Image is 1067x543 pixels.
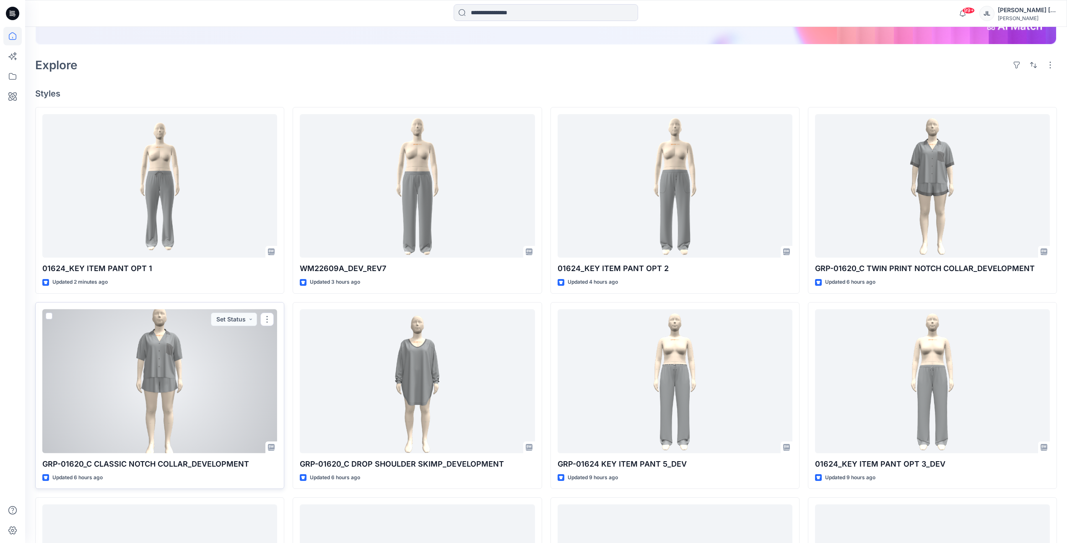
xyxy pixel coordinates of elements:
div: [PERSON_NAME] [998,15,1057,21]
p: 01624_KEY ITEM PANT OPT 1 [42,263,277,274]
a: WM22609A_DEV_REV7 [300,114,535,258]
p: GRP-01620_C DROP SHOULDER SKIMP_DEVELOPMENT [300,458,535,470]
p: Updated 6 hours ago [52,473,103,482]
p: 01624_KEY ITEM PANT OPT 3_DEV [815,458,1050,470]
a: 01624_KEY ITEM PANT OPT 2 [558,114,792,258]
div: JL [979,6,994,21]
a: GRP-01620_C CLASSIC NOTCH COLLAR_DEVELOPMENT [42,309,277,453]
p: Updated 2 minutes ago [52,278,108,287]
p: GRP-01620_C CLASSIC NOTCH COLLAR_DEVELOPMENT [42,458,277,470]
p: WM22609A_DEV_REV7 [300,263,535,274]
p: Updated 4 hours ago [568,278,618,287]
p: Updated 6 hours ago [310,473,360,482]
p: Updated 3 hours ago [310,278,360,287]
p: Updated 6 hours ago [825,278,875,287]
a: GRP-01620_C DROP SHOULDER SKIMP_DEVELOPMENT [300,309,535,453]
p: GRP-01620_C TWIN PRINT NOTCH COLLAR_DEVELOPMENT [815,263,1050,274]
h2: Explore [35,58,78,72]
p: Updated 9 hours ago [568,473,618,482]
div: [PERSON_NAME] [PERSON_NAME] [998,5,1057,15]
a: 01624_KEY ITEM PANT OPT 1 [42,114,277,258]
p: 01624_KEY ITEM PANT OPT 2 [558,263,792,274]
p: Updated 9 hours ago [825,473,875,482]
p: GRP-01624 KEY ITEM PANT 5_DEV [558,458,792,470]
a: GRP-01620_C TWIN PRINT NOTCH COLLAR_DEVELOPMENT [815,114,1050,258]
a: 01624_KEY ITEM PANT OPT 3_DEV [815,309,1050,453]
a: GRP-01624 KEY ITEM PANT 5_DEV [558,309,792,453]
span: 99+ [962,7,975,14]
h4: Styles [35,89,1057,99]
